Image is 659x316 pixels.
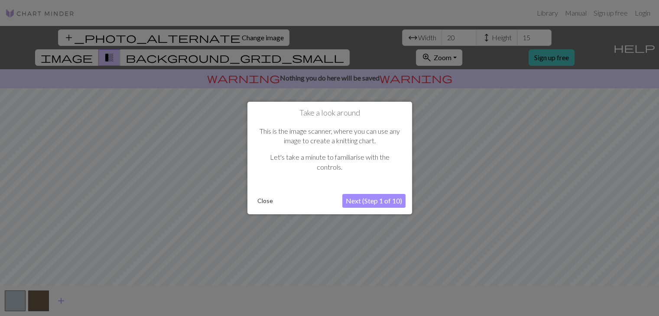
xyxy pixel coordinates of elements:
div: Take a look around [247,102,412,214]
button: Close [254,194,276,207]
p: Let's take a minute to familiarise with the controls. [258,152,401,172]
button: Next (Step 1 of 10) [342,194,406,208]
h1: Take a look around [254,108,406,118]
p: This is the image scanner, where you can use any image to create a knitting chart. [258,126,401,146]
